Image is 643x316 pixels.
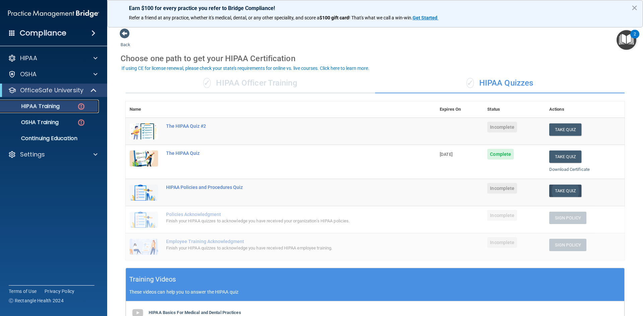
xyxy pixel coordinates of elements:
div: 2 [634,34,636,43]
button: Open Resource Center, 2 new notifications [617,30,636,50]
span: Incomplete [487,122,517,132]
div: Employee Training Acknowledgment [166,239,402,244]
span: Incomplete [487,210,517,221]
button: Sign Policy [549,212,586,224]
span: [DATE] [440,152,452,157]
img: danger-circle.6113f641.png [77,102,85,111]
div: HIPAA Quizzes [375,73,625,93]
a: OSHA [8,70,97,78]
a: Get Started [413,15,438,20]
div: Choose one path to get your HIPAA Certification [121,49,630,68]
a: Download Certificate [549,167,590,172]
div: Finish your HIPAA quizzes to acknowledge you have received your organization’s HIPAA policies. [166,217,402,225]
strong: Get Started [413,15,437,20]
button: Take Quiz [549,185,581,197]
span: Refer a friend at any practice, whether it's medical, dental, or any other speciality, and score a [129,15,319,20]
span: Ⓒ Rectangle Health 2024 [9,297,64,304]
p: HIPAA Training [4,103,60,110]
p: These videos can help you to answer the HIPAA quiz [129,289,621,295]
th: Name [126,101,162,118]
span: Complete [487,149,514,160]
h5: Training Videos [129,274,176,285]
p: OfficeSafe University [20,86,83,94]
button: If using CE for license renewal, please check your state's requirements for online vs. live cours... [121,65,370,72]
span: Incomplete [487,183,517,194]
div: HIPAA Policies and Procedures Quiz [166,185,402,190]
button: Sign Policy [549,239,586,251]
strong: $100 gift card [319,15,349,20]
a: Settings [8,150,97,159]
p: Earn $100 for every practice you refer to Bridge Compliance! [129,5,621,11]
div: The HIPAA Quiz [166,150,402,156]
a: Privacy Policy [45,288,75,295]
p: Settings [20,150,45,159]
button: Take Quiz [549,150,581,163]
img: danger-circle.6113f641.png [77,118,85,127]
a: HIPAA [8,54,97,62]
p: HIPAA [20,54,37,62]
th: Actions [545,101,625,118]
a: Back [121,34,130,47]
span: ! That's what we call a win-win. [349,15,413,20]
p: Continuing Education [4,135,96,142]
div: Policies Acknowledgment [166,212,402,217]
p: OSHA [20,70,37,78]
button: Close [631,2,638,13]
span: ✓ [203,78,211,88]
img: PMB logo [8,7,99,20]
th: Expires On [436,101,483,118]
b: HIPAA Basics For Medical and Dental Practices [149,310,241,315]
h4: Compliance [20,28,66,38]
span: Incomplete [487,237,517,248]
a: Terms of Use [9,288,37,295]
div: Finish your HIPAA quizzes to acknowledge you have received HIPAA employee training. [166,244,402,252]
p: OSHA Training [4,119,59,126]
div: If using CE for license renewal, please check your state's requirements for online vs. live cours... [122,66,369,71]
th: Status [483,101,545,118]
button: Take Quiz [549,123,581,136]
div: The HIPAA Quiz #2 [166,123,402,129]
div: HIPAA Officer Training [126,73,375,93]
span: ✓ [467,78,474,88]
a: OfficeSafe University [8,86,97,94]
